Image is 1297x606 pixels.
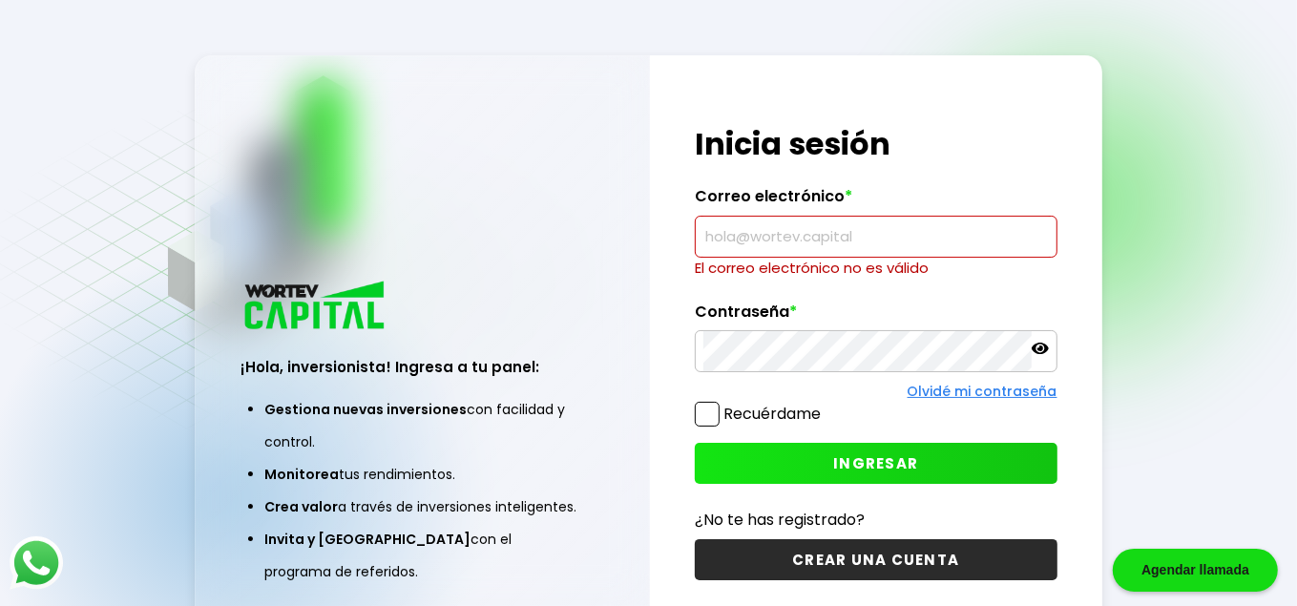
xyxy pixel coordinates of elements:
li: con facilidad y control. [264,393,579,458]
h3: ¡Hola, inversionista! Ingresa a tu panel: [241,356,603,378]
input: hola@wortev.capital [703,217,1049,257]
label: Contraseña [695,303,1057,331]
button: INGRESAR [695,443,1057,484]
button: CREAR UNA CUENTA [695,539,1057,580]
span: Gestiona nuevas inversiones [264,400,467,419]
span: Crea valor [264,497,338,516]
div: Agendar llamada [1113,549,1278,592]
li: con el programa de referidos. [264,523,579,588]
li: a través de inversiones inteligentes. [264,491,579,523]
p: ¿No te has registrado? [695,508,1057,532]
li: tus rendimientos. [264,458,579,491]
label: Recuérdame [723,403,821,425]
label: Correo electrónico [695,187,1057,216]
p: El correo electrónico no es válido [695,258,1057,279]
span: Invita y [GEOGRAPHIC_DATA] [264,530,471,549]
img: logo_wortev_capital [241,279,391,335]
span: Monitorea [264,465,339,484]
h1: Inicia sesión [695,121,1057,167]
a: ¿No te has registrado?CREAR UNA CUENTA [695,508,1057,580]
img: logos_whatsapp-icon.242b2217.svg [10,536,63,590]
a: Olvidé mi contraseña [908,382,1057,401]
span: INGRESAR [833,453,918,473]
